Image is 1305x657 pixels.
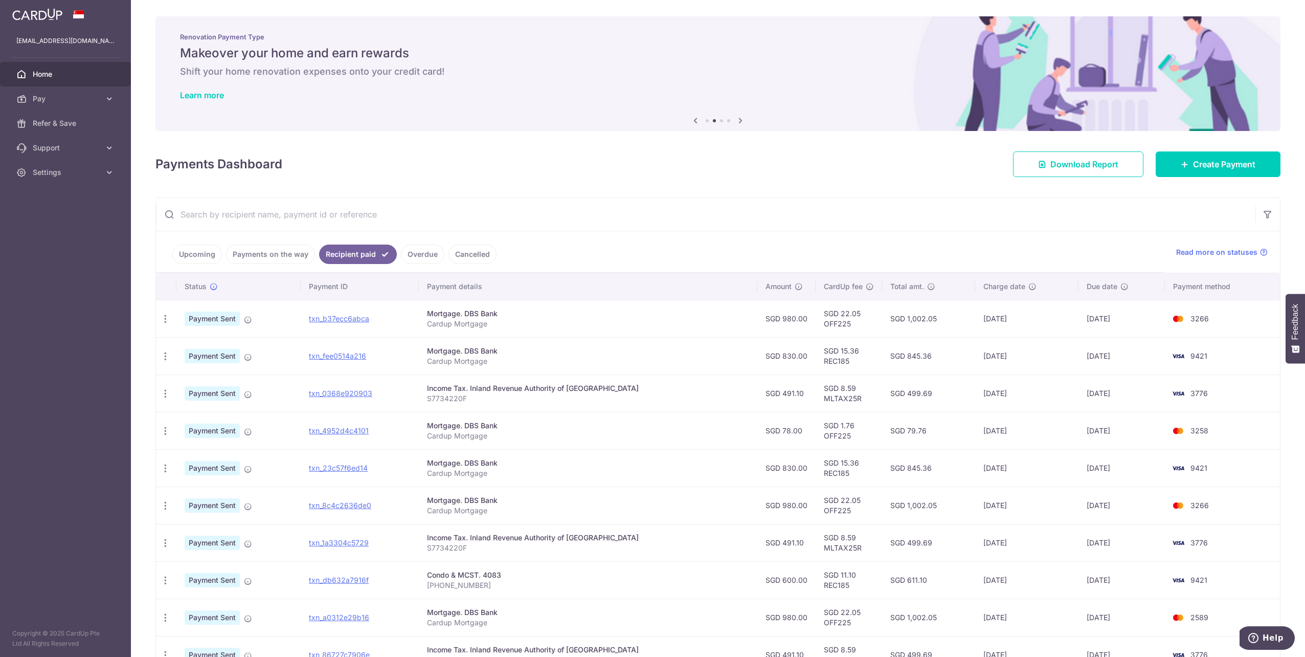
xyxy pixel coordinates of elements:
[882,524,975,561] td: SGD 499.69
[180,33,1256,41] p: Renovation Payment Type
[975,337,1078,375] td: [DATE]
[757,337,816,375] td: SGD 830.00
[882,487,975,524] td: SGD 1,002.05
[1078,524,1165,561] td: [DATE]
[185,498,240,513] span: Payment Sent
[1286,294,1305,363] button: Feedback - Show survey
[427,309,749,319] div: Mortgage. DBS Bank
[185,461,240,475] span: Payment Sent
[185,573,240,587] span: Payment Sent
[1190,501,1209,510] span: 3266
[1176,247,1257,257] span: Read more on statuses
[1078,375,1165,412] td: [DATE]
[427,607,749,618] div: Mortgage. DBS Bank
[1193,158,1255,170] span: Create Payment
[33,167,100,178] span: Settings
[427,506,749,516] p: Cardup Mortgage
[155,155,282,173] h4: Payments Dashboard
[1168,611,1188,624] img: Bank Card
[427,431,749,441] p: Cardup Mortgage
[816,412,882,449] td: SGD 1.76 OFF225
[172,245,222,264] a: Upcoming
[1078,449,1165,487] td: [DATE]
[882,300,975,337] td: SGD 1,002.05
[427,468,749,478] p: Cardup Mortgage
[1190,464,1207,472] span: 9421
[427,618,749,628] p: Cardup Mortgage
[757,561,816,599] td: SGD 600.00
[309,538,369,547] a: txn_1a3304c5729
[1078,599,1165,636] td: [DATE]
[1168,313,1188,325] img: Bank Card
[309,389,372,398] a: txn_0368e920903
[983,281,1025,292] span: Charge date
[419,273,757,300] th: Payment details
[975,561,1078,599] td: [DATE]
[882,561,975,599] td: SGD 611.10
[185,312,240,326] span: Payment Sent
[975,375,1078,412] td: [DATE]
[309,426,369,435] a: txn_4952d4c4101
[975,449,1078,487] td: [DATE]
[766,281,792,292] span: Amount
[816,375,882,412] td: SGD 8.59 MLTAX25R
[816,599,882,636] td: SGD 22.05 OFF225
[427,495,749,506] div: Mortgage. DBS Bank
[180,45,1256,61] h5: Makeover your home and earn rewards
[185,424,240,438] span: Payment Sent
[427,421,749,431] div: Mortgage. DBS Bank
[1168,350,1188,362] img: Bank Card
[1078,412,1165,449] td: [DATE]
[1078,561,1165,599] td: [DATE]
[185,349,240,363] span: Payment Sent
[427,356,749,366] p: Cardup Mortgage
[975,487,1078,524] td: [DATE]
[1078,487,1165,524] td: [DATE]
[816,449,882,487] td: SGD 15.36 REC185
[180,65,1256,78] h6: Shift your home renovation expenses onto your credit card!
[1168,574,1188,586] img: Bank Card
[816,561,882,599] td: SGD 11.10 REC185
[1190,613,1208,622] span: 2589
[301,273,419,300] th: Payment ID
[1190,576,1207,584] span: 9421
[816,337,882,375] td: SGD 15.36 REC185
[1291,304,1300,340] span: Feedback
[890,281,924,292] span: Total amt.
[882,337,975,375] td: SGD 845.36
[33,143,100,153] span: Support
[1165,273,1280,300] th: Payment method
[1078,300,1165,337] td: [DATE]
[427,533,749,543] div: Income Tax. Inland Revenue Authority of [GEOGRAPHIC_DATA]
[1190,314,1209,323] span: 3266
[309,501,371,510] a: txn_8c4c2636de0
[309,314,369,323] a: txn_b37ecc6abca
[1190,426,1208,435] span: 3258
[156,198,1255,231] input: Search by recipient name, payment id or reference
[33,118,100,128] span: Refer & Save
[185,281,207,292] span: Status
[1190,538,1208,547] span: 3776
[155,16,1280,131] img: Renovation banner
[882,412,975,449] td: SGD 79.76
[309,464,368,472] a: txn_23c57f6ed14
[309,613,369,622] a: txn_a0312e29b16
[319,245,397,264] a: Recipient paid
[309,352,366,360] a: txn_fee0514a216
[975,412,1078,449] td: [DATE]
[824,281,863,292] span: CardUp fee
[1013,151,1143,177] a: Download Report
[33,69,100,79] span: Home
[226,245,315,264] a: Payments on the way
[16,36,115,46] p: [EMAIL_ADDRESS][DOMAIN_NAME]
[1190,389,1208,398] span: 3776
[757,599,816,636] td: SGD 980.00
[427,543,749,553] p: S7734220F
[427,458,749,468] div: Mortgage. DBS Bank
[975,524,1078,561] td: [DATE]
[816,300,882,337] td: SGD 22.05 OFF225
[1050,158,1118,170] span: Download Report
[309,576,369,584] a: txn_db632a7916f
[757,300,816,337] td: SGD 980.00
[12,8,62,20] img: CardUp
